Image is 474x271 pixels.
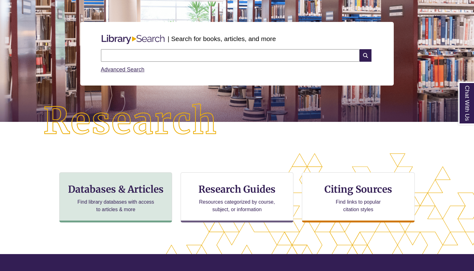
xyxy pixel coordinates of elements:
[328,198,389,213] p: Find links to popular citation styles
[98,32,168,47] img: Libary Search
[320,183,397,195] h3: Citing Sources
[101,66,145,73] a: Advanced Search
[59,172,172,222] a: Databases & Articles Find library databases with access to articles & more
[75,198,157,213] p: Find library databases with access to articles & more
[196,198,278,213] p: Resources categorized by course, subject, or information
[302,172,415,222] a: Citing Sources Find links to popular citation styles
[24,84,237,158] img: Research
[186,183,288,195] h3: Research Guides
[168,34,276,44] p: | Search for books, articles, and more
[65,183,167,195] h3: Databases & Articles
[181,172,293,222] a: Research Guides Resources categorized by course, subject, or information
[360,49,371,62] i: Search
